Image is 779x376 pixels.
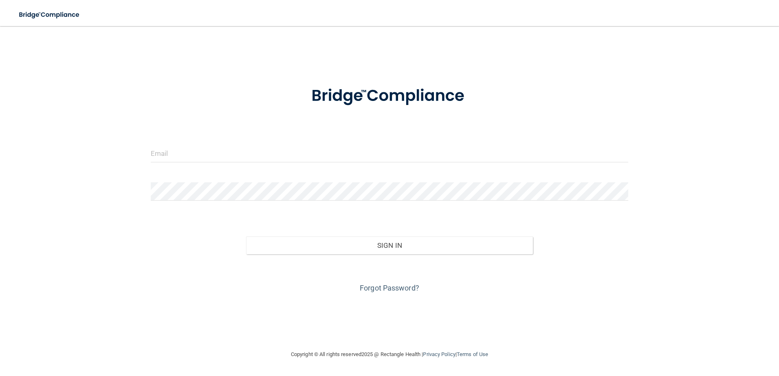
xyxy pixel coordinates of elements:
[423,351,455,357] a: Privacy Policy
[295,75,484,117] img: bridge_compliance_login_screen.278c3ca4.svg
[457,351,488,357] a: Terms of Use
[12,7,87,23] img: bridge_compliance_login_screen.278c3ca4.svg
[151,144,629,162] input: Email
[360,284,419,292] a: Forgot Password?
[241,341,538,367] div: Copyright © All rights reserved 2025 @ Rectangle Health | |
[246,236,533,254] button: Sign In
